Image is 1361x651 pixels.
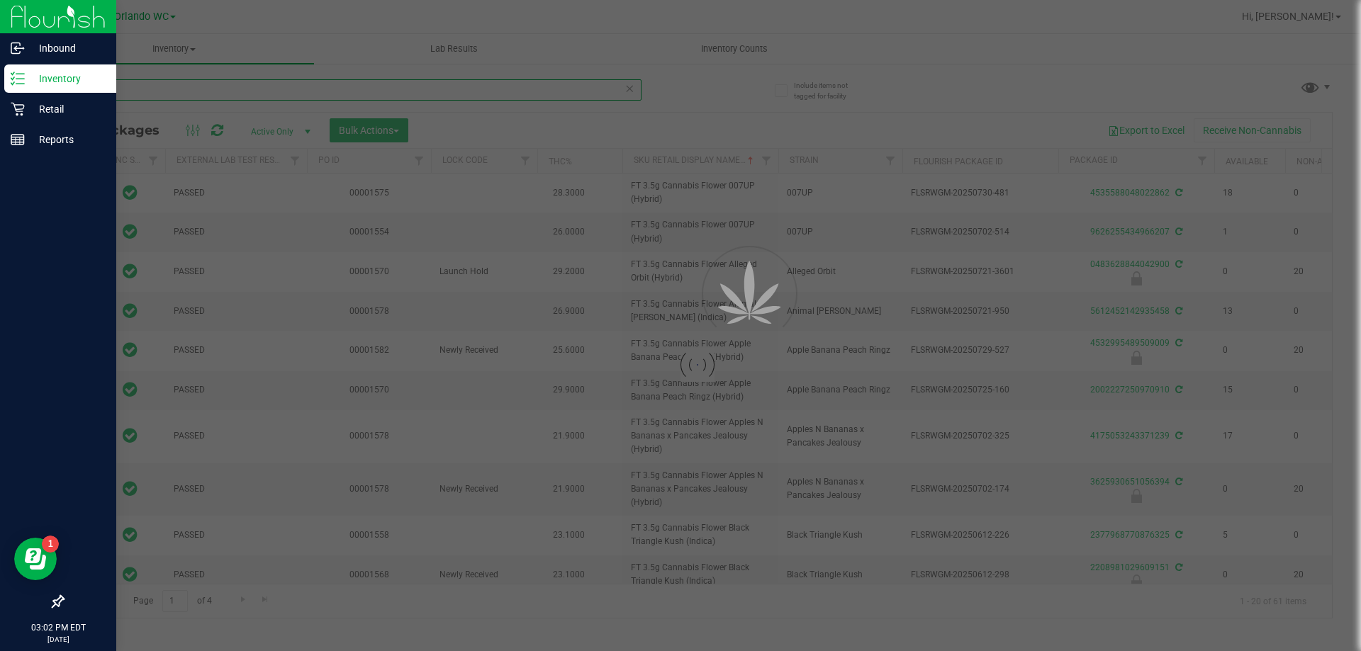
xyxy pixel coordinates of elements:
inline-svg: Inbound [11,41,25,55]
inline-svg: Retail [11,102,25,116]
p: Inbound [25,40,110,57]
iframe: Resource center unread badge [42,536,59,553]
inline-svg: Reports [11,132,25,147]
p: 03:02 PM EDT [6,621,110,634]
p: [DATE] [6,634,110,645]
p: Reports [25,131,110,148]
p: Inventory [25,70,110,87]
iframe: Resource center [14,538,57,580]
p: Retail [25,101,110,118]
inline-svg: Inventory [11,72,25,86]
